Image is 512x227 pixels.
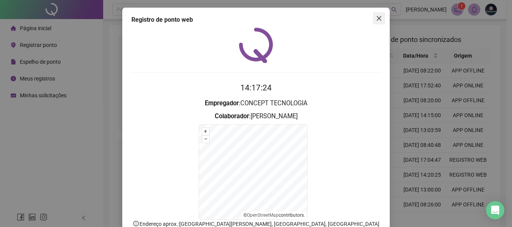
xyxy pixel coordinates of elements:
[131,111,381,121] h3: : [PERSON_NAME]
[215,113,249,120] strong: Colaborador
[243,213,305,218] li: © contributors.
[131,98,381,108] h3: : CONCEPT TECNOLOGIA
[486,201,504,219] div: Open Intercom Messenger
[240,83,272,92] time: 14:17:24
[373,12,385,24] button: Close
[131,15,381,24] div: Registro de ponto web
[202,135,209,143] button: –
[239,27,273,63] img: QRPoint
[247,213,279,218] a: OpenStreetMap
[133,220,139,227] span: info-circle
[205,100,239,107] strong: Empregador
[376,15,382,21] span: close
[202,128,209,135] button: +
